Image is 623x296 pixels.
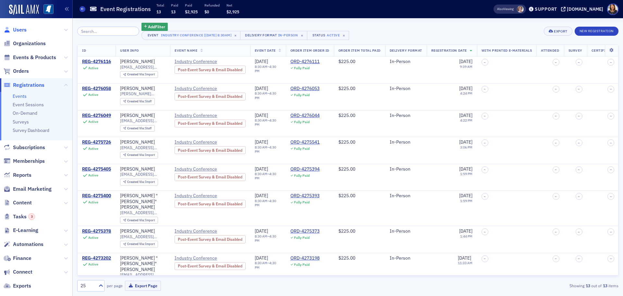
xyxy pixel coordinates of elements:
div: – [255,199,281,207]
div: Created Via: Import [120,241,158,248]
span: [DATE] [255,166,268,172]
span: [EMAIL_ADDRESS][DOMAIN_NAME] [120,234,165,239]
a: ORD-4275373 [290,228,320,234]
span: [DATE] [458,255,471,261]
span: – [578,114,580,118]
time: 3:06 PM [460,145,472,149]
div: Import [127,180,155,184]
span: [EMAIL_ADDRESS][DOMAIN_NAME] [120,172,165,177]
button: AddFilter [141,23,168,31]
span: Organizations [13,40,46,47]
span: – [610,168,612,172]
time: 4:30 PM [255,145,276,154]
span: Created Via : [127,218,145,222]
span: [DATE] [255,112,268,118]
a: [PERSON_NAME] [120,113,155,119]
div: – [255,118,281,127]
div: [PERSON_NAME] "[PERSON_NAME]" [PERSON_NAME] [120,193,165,210]
span: [EMAIL_ADDRESS][DOMAIN_NAME] [120,210,165,215]
a: Orders [4,68,29,75]
a: Industry Conference [175,193,246,199]
span: Lydia Carlisle [517,6,524,13]
span: – [610,257,612,261]
time: 4:30 PM [255,118,276,127]
time: 4:30 PM [255,261,276,269]
div: Fully Paid [294,236,310,240]
a: ORD-4276044 [290,113,320,119]
time: 1:59 PM [460,199,472,203]
a: REG-4275400 [82,193,111,199]
span: Events & Products [13,54,56,61]
div: Created Via: Import [120,71,158,78]
time: 4:30 PM [255,91,276,100]
div: In-Person [390,139,422,145]
a: Events & Products [4,54,56,61]
a: ORD-4276111 [290,59,320,65]
span: Reports [13,172,31,179]
div: Export [554,30,567,33]
a: [PERSON_NAME] [120,166,155,172]
button: New Registration [575,27,618,36]
div: REG-4275405 [82,166,111,172]
button: [DOMAIN_NAME] [561,7,605,11]
a: Users [4,26,27,33]
div: Staff [127,100,152,103]
span: Industry Conference [175,139,234,145]
span: Industry Conference [175,228,234,234]
label: per page [107,283,123,289]
div: Post-Event Survey [175,173,246,181]
time: 8:30 AM [255,145,267,149]
div: Support [535,6,557,12]
span: – [555,257,557,261]
a: [PERSON_NAME] [120,59,155,65]
span: Certificate [592,48,615,53]
span: [EMAIL_ADDRESS][DOMAIN_NAME] [120,118,165,123]
span: – [484,141,486,145]
span: Attended [541,48,559,53]
div: Active [88,200,98,204]
span: Automations [13,241,43,248]
div: Active [88,236,98,240]
a: Content [4,199,32,206]
span: Users [13,26,27,33]
span: – [484,114,486,118]
span: – [555,141,557,145]
span: Registrations [13,82,44,89]
span: $2,925 [226,9,239,14]
span: Created Via : [127,180,145,184]
a: Connect [4,268,32,276]
span: – [484,60,486,64]
div: REG-4276058 [82,86,111,92]
span: – [578,230,580,234]
a: [PERSON_NAME] [120,228,155,234]
span: Order Item Order ID [290,48,329,53]
a: Email Marketing [4,186,52,193]
span: – [555,168,557,172]
div: Event [146,33,160,37]
div: ORD-4275541 [290,139,320,145]
time: 4:30 PM [255,199,276,207]
span: Event Name [175,48,197,53]
span: E-Learning [13,227,38,234]
time: 8:30 AM [255,234,267,238]
a: E-Learning [4,227,38,234]
span: × [341,32,347,38]
span: [DATE] [255,255,268,261]
time: 1:59 PM [460,172,472,176]
a: Industry Conference [175,166,246,172]
a: REG-4276049 [82,113,111,119]
div: Also [497,7,503,11]
h1: Event Registrations [100,5,151,13]
img: SailAMX [43,4,54,14]
span: – [578,168,580,172]
span: Delivery Format [390,48,422,53]
span: User Info [120,48,139,53]
time: 8:30 AM [255,199,267,203]
a: [PERSON_NAME] "[PERSON_NAME]" [PERSON_NAME] [120,255,165,273]
div: In-Person [390,86,422,92]
a: Finance [4,255,31,262]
